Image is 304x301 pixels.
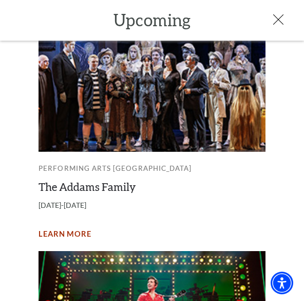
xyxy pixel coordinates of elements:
[39,180,136,193] a: The Addams Family
[39,157,265,180] p: Performing Arts [GEOGRAPHIC_DATA]
[39,228,91,241] a: Learn More The Addams Family
[39,193,265,217] p: [DATE]-[DATE]
[39,30,265,152] img: Performing Arts Fort Worth
[271,272,293,294] div: Accessibility Menu
[39,228,91,241] span: Learn More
